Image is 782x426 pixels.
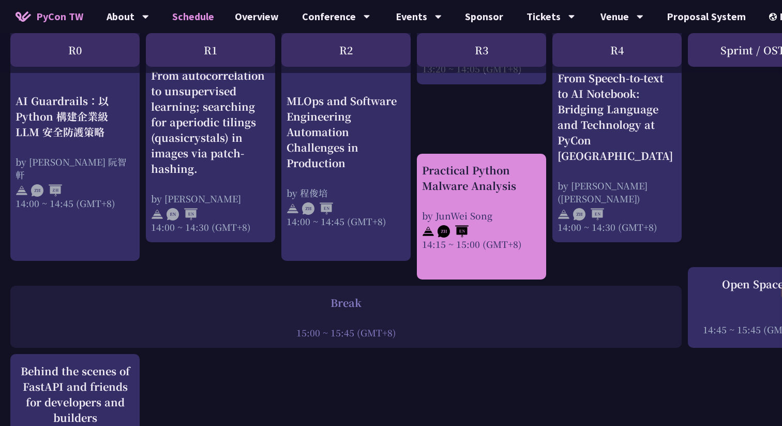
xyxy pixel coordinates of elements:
[302,202,333,215] img: ZHEN.371966e.svg
[16,326,676,339] div: 15:00 ~ 15:45 (GMT+8)
[16,68,134,252] a: AI Guardrails：以 Python 構建企業級 LLM 安全防護策略 by [PERSON_NAME] 阮智軒 14:00 ~ 14:45 (GMT+8)
[151,68,270,177] div: From autocorrelation to unsupervised learning; searching for aperiodic tilings (quasicrystals) in...
[422,238,541,251] div: 14:15 ~ 15:00 (GMT+8)
[422,163,541,194] div: Practical Python Malware Analysis
[281,33,411,67] div: R2
[422,209,541,222] div: by JunWei Song
[151,221,270,233] div: 14:00 ~ 14:30 (GMT+8)
[558,70,676,164] div: From Speech-to-text to AI Notebook: Bridging Language and Technology at PyCon [GEOGRAPHIC_DATA]
[36,9,83,24] span: PyCon TW
[287,215,405,228] div: 14:00 ~ 14:45 (GMT+8)
[287,186,405,199] div: by 程俊培
[558,221,676,233] div: 14:00 ~ 14:30 (GMT+8)
[5,4,94,30] a: PyCon TW
[16,11,31,22] img: Home icon of PyCon TW 2025
[558,68,676,233] a: From Speech-to-text to AI Notebook: Bridging Language and Technology at PyCon [GEOGRAPHIC_DATA] b...
[422,225,434,238] img: svg+xml;base64,PHN2ZyB4bWxucz0iaHR0cDovL3d3dy53My5vcmcvMjAwMC9zdmciIHdpZHRoPSIyNCIgaGVpZ2h0PSIyNC...
[558,179,676,205] div: by [PERSON_NAME] ([PERSON_NAME])
[167,208,198,221] img: ENEN.5a408d1.svg
[16,363,134,425] div: Behind the scenes of FastAPI and friends for developers and builders
[146,33,275,67] div: R1
[287,68,405,252] a: MLOps and Software Engineering Automation Challenges in Production by 程俊培 14:00 ~ 14:45 (GMT+8)
[769,13,779,21] img: Locale Icon
[422,163,541,271] a: Practical Python Malware Analysis by JunWei Song 14:15 ~ 15:00 (GMT+8)
[31,184,62,197] img: ZHZH.38617ef.svg
[151,208,163,221] img: svg+xml;base64,PHN2ZyB4bWxucz0iaHR0cDovL3d3dy53My5vcmcvMjAwMC9zdmciIHdpZHRoPSIyNCIgaGVpZ2h0PSIyNC...
[16,295,676,311] div: Break
[151,68,270,233] a: From autocorrelation to unsupervised learning; searching for aperiodic tilings (quasicrystals) in...
[16,93,134,140] div: AI Guardrails：以 Python 構建企業級 LLM 安全防護策略
[10,33,140,67] div: R0
[552,33,682,67] div: R4
[16,184,28,197] img: svg+xml;base64,PHN2ZyB4bWxucz0iaHR0cDovL3d3dy53My5vcmcvMjAwMC9zdmciIHdpZHRoPSIyNCIgaGVpZ2h0PSIyNC...
[287,93,405,171] div: MLOps and Software Engineering Automation Challenges in Production
[16,197,134,210] div: 14:00 ~ 14:45 (GMT+8)
[16,155,134,181] div: by [PERSON_NAME] 阮智軒
[287,202,299,215] img: svg+xml;base64,PHN2ZyB4bWxucz0iaHR0cDovL3d3dy53My5vcmcvMjAwMC9zdmciIHdpZHRoPSIyNCIgaGVpZ2h0PSIyNC...
[573,208,604,221] img: ZHEN.371966e.svg
[558,208,570,221] img: svg+xml;base64,PHN2ZyB4bWxucz0iaHR0cDovL3d3dy53My5vcmcvMjAwMC9zdmciIHdpZHRoPSIyNCIgaGVpZ2h0PSIyNC...
[438,225,469,238] img: ZHEN.371966e.svg
[151,192,270,205] div: by [PERSON_NAME]
[417,33,546,67] div: R3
